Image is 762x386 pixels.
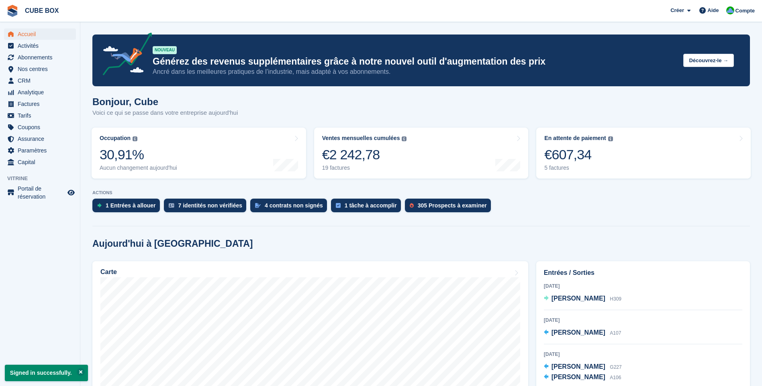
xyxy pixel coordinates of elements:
[552,363,605,370] span: [PERSON_NAME]
[322,146,407,163] div: €2 242,78
[4,40,76,51] a: menu
[92,238,253,249] h2: Aujourd'hui à [GEOGRAPHIC_DATA]
[18,98,66,110] span: Factures
[153,46,177,54] div: NOUVEAU
[4,185,76,201] a: menu
[92,108,238,118] p: Voici ce qui se passe dans votre entreprise aujourd'hui
[7,175,80,183] span: Vitrine
[4,156,76,168] a: menu
[544,165,613,171] div: 5 factures
[4,28,76,40] a: menu
[18,87,66,98] span: Analytique
[322,165,407,171] div: 19 factures
[707,6,719,14] span: Aide
[4,133,76,144] a: menu
[92,96,238,107] h1: Bonjour, Cube
[4,52,76,63] a: menu
[544,282,742,290] div: [DATE]
[536,128,751,179] a: En attente de paiement €607,34 5 factures
[544,362,622,372] a: [PERSON_NAME] G227
[552,295,605,302] span: [PERSON_NAME]
[133,136,137,141] img: icon-info-grey-7440780725fd019a000dd9b08b2336e03edf1995a4989e88bcd33f0948082b44.svg
[670,6,684,14] span: Créer
[100,146,177,163] div: 30,91%
[4,75,76,86] a: menu
[18,185,66,201] span: Portail de réservation
[610,296,621,302] span: H309
[18,52,66,63] span: Abonnements
[18,63,66,75] span: Nos centres
[544,268,742,278] h2: Entrées / Sorties
[18,133,66,144] span: Assurance
[153,67,677,76] p: Ancré dans les meilleures pratiques de l’industrie, mais adapté à vos abonnements.
[106,202,156,209] div: 1 Entrées à allouer
[544,317,742,324] div: [DATE]
[18,75,66,86] span: CRM
[610,364,621,370] span: G227
[96,33,152,78] img: price-adjustments-announcement-icon-8257ccfd72463d97f412b2fc003d46551f7dbcb40ab6d574587a9cd5c0d94...
[255,203,261,208] img: contract_signature_icon-13c848040528278c33f63329250d36e43548de30e8caae1d1a13099fd9432cc5.svg
[18,156,66,168] span: Capital
[100,268,117,276] h2: Carte
[100,165,177,171] div: Aucun changement aujourd'hui
[544,351,742,358] div: [DATE]
[345,202,397,209] div: 1 tâche à accomplir
[4,63,76,75] a: menu
[18,145,66,156] span: Paramètres
[610,330,621,336] span: A107
[92,128,306,179] a: Occupation 30,91% Aucun changement aujourd'hui
[544,135,606,142] div: En attente de paiement
[6,5,18,17] img: stora-icon-8386f47178a22dfd0bd8f6a31ec36ba5ce8667c1dd55bd0f319d3a0aa187defe.svg
[4,145,76,156] a: menu
[544,146,613,163] div: €607,34
[5,365,88,381] p: Signed in successfully.
[410,203,414,208] img: prospect-51fa495bee0391a8d652442698ab0144808aea92771e9ea1ae160a38d050c398.svg
[610,375,621,380] span: A106
[405,199,495,216] a: 305 Prospects à examiner
[22,4,62,17] a: CUBE BOX
[97,203,102,208] img: move_ins_to_allocate_icon-fdf77a2bb77ea45bf5b3d319d69a93e2d87916cf1d5bf7949dd705db3b84f3ca.svg
[265,202,323,209] div: 4 contrats non signés
[66,188,76,197] a: Boutique d'aperçu
[544,294,621,304] a: [PERSON_NAME] H309
[18,40,66,51] span: Activités
[100,135,131,142] div: Occupation
[18,110,66,121] span: Tarifs
[4,110,76,121] a: menu
[322,135,400,142] div: Ventes mensuelles cumulées
[683,54,734,67] button: Découvrez-le →
[18,122,66,133] span: Coupons
[92,190,750,195] p: ACTIONS
[314,128,529,179] a: Ventes mensuelles cumulées €2 242,78 19 factures
[153,56,677,67] p: Générez des revenus supplémentaires grâce à notre nouvel outil d'augmentation des prix
[418,202,487,209] div: 305 Prospects à examiner
[331,199,405,216] a: 1 tâche à accomplir
[544,372,621,383] a: [PERSON_NAME] A106
[552,374,605,380] span: [PERSON_NAME]
[18,28,66,40] span: Accueil
[250,199,331,216] a: 4 contrats non signés
[735,7,755,15] span: Compte
[552,329,605,336] span: [PERSON_NAME]
[402,136,407,141] img: icon-info-grey-7440780725fd019a000dd9b08b2336e03edf1995a4989e88bcd33f0948082b44.svg
[4,122,76,133] a: menu
[544,328,621,338] a: [PERSON_NAME] A107
[336,203,341,208] img: task-75834270c22a3079a89374b754ae025e5fb1db73e45f91037f5363f120a921f8.svg
[169,203,174,208] img: verify_identity-adf6edd0f0f0b5bbfe63781bf79b02c33cf7c696d77639b501bdc392416b5a36.svg
[4,98,76,110] a: menu
[92,199,164,216] a: 1 Entrées à allouer
[726,6,734,14] img: Cube Box
[178,202,243,209] div: 7 identités non vérifiées
[608,136,613,141] img: icon-info-grey-7440780725fd019a000dd9b08b2336e03edf1995a4989e88bcd33f0948082b44.svg
[4,87,76,98] a: menu
[164,199,251,216] a: 7 identités non vérifiées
